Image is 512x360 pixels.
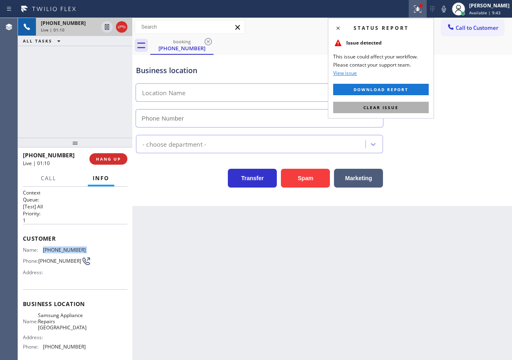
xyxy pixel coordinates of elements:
button: Hang up [116,21,127,33]
button: Mute [438,3,450,15]
span: [PHONE_NUMBER] [43,247,86,253]
span: Samsung Appliance Repairs [GEOGRAPHIC_DATA] [38,312,87,331]
span: HANG UP [96,156,121,162]
button: Spam [281,169,330,188]
span: Address: [23,269,45,275]
input: Phone Number [136,109,383,127]
span: Live | 01:10 [41,27,65,33]
span: Address: [23,334,45,340]
span: Phone: [23,258,38,264]
span: Customer [23,235,127,242]
span: Info [93,174,109,182]
span: [PHONE_NUMBER] [41,20,86,27]
span: Live | 01:10 [23,160,50,167]
div: - choose department - [142,139,206,149]
span: Name: [23,247,43,253]
button: Marketing [334,169,383,188]
p: [Test] All [23,203,127,210]
div: [PERSON_NAME] [469,2,510,9]
span: Available | 9:43 [469,10,501,16]
button: Transfer [228,169,277,188]
button: Call to Customer [441,20,504,36]
div: (925) 487-9850 [151,36,213,54]
p: 1 [23,217,127,224]
h2: Priority: [23,210,127,217]
button: HANG UP [89,153,127,165]
span: Name: [23,318,38,324]
span: ALL TASKS [23,38,52,44]
div: booking [151,38,213,45]
span: [PHONE_NUMBER] [23,151,75,159]
div: Location Name [142,88,186,98]
div: [PHONE_NUMBER] [151,45,213,52]
span: Business location [23,300,127,308]
h2: Queue: [23,196,127,203]
h1: Context [23,189,127,196]
button: Info [88,170,114,186]
span: [PHONE_NUMBER] [38,258,81,264]
span: Call [41,174,56,182]
div: Business location [136,65,383,76]
span: Call to Customer [456,24,499,31]
button: Hold Customer [101,21,113,33]
span: [PHONE_NUMBER] [43,344,86,350]
button: ALL TASKS [18,36,69,46]
button: Call [36,170,61,186]
span: Phone: [23,344,43,350]
input: Search [135,20,245,34]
